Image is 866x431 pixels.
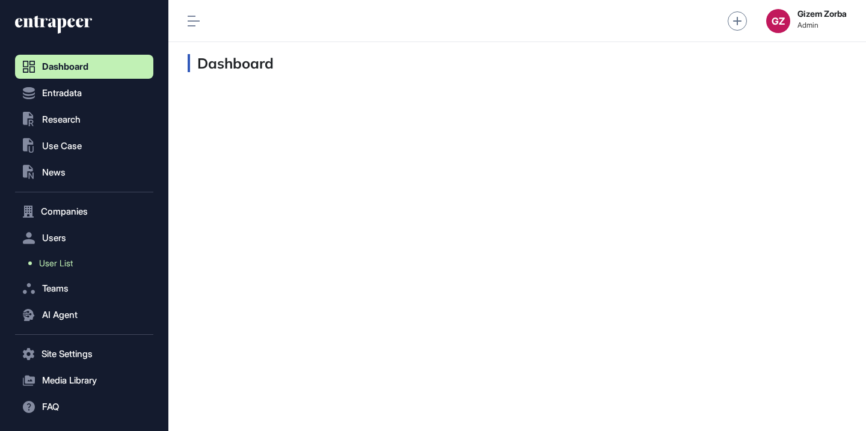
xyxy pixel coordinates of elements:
button: AI Agent [15,303,153,327]
span: User List [39,258,73,268]
span: Teams [42,284,69,293]
strong: Gizem Zorba [797,9,847,19]
h3: Dashboard [188,54,274,72]
span: Companies [41,207,88,216]
button: GZ [766,9,790,33]
a: Dashboard [15,55,153,79]
button: Users [15,226,153,250]
button: Entradata [15,81,153,105]
button: FAQ [15,395,153,419]
button: News [15,160,153,185]
span: Site Settings [41,349,93,359]
a: User List [21,252,153,274]
button: Use Case [15,134,153,158]
span: Entradata [42,88,82,98]
span: Media Library [42,376,97,385]
button: Companies [15,200,153,224]
button: Teams [15,277,153,301]
span: Research [42,115,81,124]
span: Admin [797,21,847,29]
button: Research [15,108,153,132]
span: Use Case [42,141,82,151]
span: Dashboard [42,62,88,72]
button: Media Library [15,368,153,393]
button: Site Settings [15,342,153,366]
span: AI Agent [42,310,78,320]
span: Users [42,233,66,243]
span: News [42,168,66,177]
span: FAQ [42,402,59,412]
